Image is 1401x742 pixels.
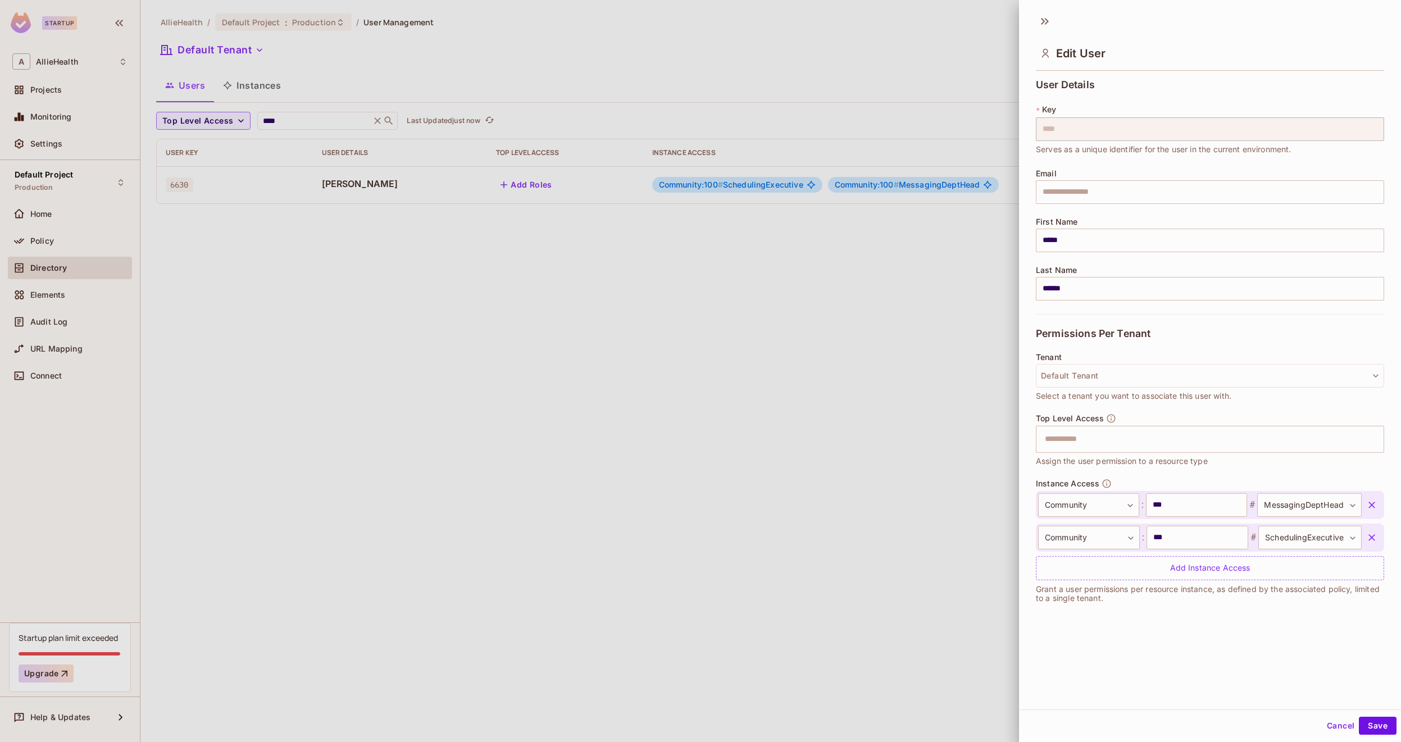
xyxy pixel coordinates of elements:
span: Select a tenant you want to associate this user with. [1036,390,1231,402]
div: Add Instance Access [1036,556,1384,580]
span: Top Level Access [1036,414,1104,423]
div: Community [1038,493,1139,517]
p: Grant a user permissions per resource instance, as defined by the associated policy, limited to a... [1036,585,1384,603]
button: Cancel [1322,717,1359,735]
div: Community [1038,526,1140,549]
span: : [1140,531,1147,544]
span: # [1248,531,1258,544]
span: Permissions Per Tenant [1036,328,1150,339]
span: Key [1042,105,1056,114]
span: Edit User [1056,47,1106,60]
button: Default Tenant [1036,364,1384,388]
div: SchedulingExecutive [1258,526,1362,549]
span: Tenant [1036,353,1062,362]
button: Open [1378,438,1380,440]
span: # [1247,498,1257,512]
span: Assign the user permission to a resource type [1036,455,1208,467]
span: Last Name [1036,266,1077,275]
span: Instance Access [1036,479,1099,488]
span: User Details [1036,79,1095,90]
span: Email [1036,169,1057,178]
span: First Name [1036,217,1078,226]
span: : [1139,498,1146,512]
div: MessagingDeptHead [1257,493,1362,517]
span: Serves as a unique identifier for the user in the current environment. [1036,143,1291,156]
button: Save [1359,717,1397,735]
